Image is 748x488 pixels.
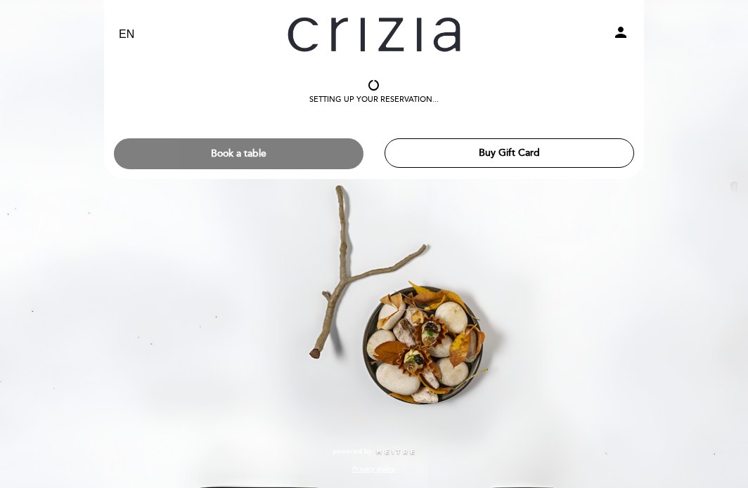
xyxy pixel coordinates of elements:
button: person [612,24,629,46]
span: powered by [333,447,372,456]
i: person [612,24,629,41]
a: Crizia [286,15,462,54]
img: MEITRE [375,449,415,456]
a: powered by [333,447,415,456]
div: Setting up your reservation... [309,94,439,105]
button: Buy Gift Card [385,138,634,168]
a: Privacy policy [352,464,395,474]
button: Book a table [114,138,363,169]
